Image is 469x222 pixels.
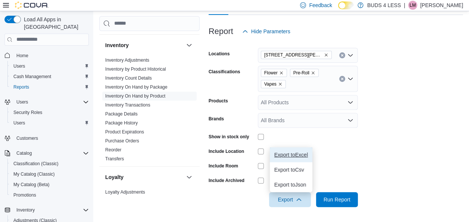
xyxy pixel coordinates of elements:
span: Reorder [105,147,121,153]
span: Users [13,98,89,107]
a: My Catalog (Classic) [10,170,58,179]
span: Inventory On Hand by Package [105,84,168,90]
button: Export toCsv [270,162,312,177]
a: Inventory On Hand by Product [105,93,165,99]
span: Reports [10,83,89,92]
span: Users [13,63,25,69]
p: [PERSON_NAME] [420,1,463,10]
span: My Catalog (Beta) [10,180,89,189]
span: Load All Apps in [GEOGRAPHIC_DATA] [21,16,89,31]
span: Product Expirations [105,129,144,135]
button: Remove 7500 LUNDY'S LANE UNIT C14-E from selection in this group [324,53,328,57]
button: Security Roles [7,107,92,118]
label: Include Location [209,148,244,154]
a: Inventory Count Details [105,75,152,81]
button: Catalog [1,148,92,158]
p: BUDS 4 LESS [367,1,401,10]
label: Products [209,98,228,104]
a: Loyalty Adjustments [105,189,145,195]
button: Open list of options [347,76,353,82]
button: Reports [7,82,92,92]
a: Cash Management [10,72,54,81]
button: My Catalog (Classic) [7,169,92,179]
a: Inventory by Product Historical [105,67,166,72]
a: My Catalog (Beta) [10,180,53,189]
button: Inventory [1,205,92,215]
span: Export [273,192,306,207]
a: Inventory Transactions [105,102,150,108]
a: Inventory Adjustments [105,58,149,63]
button: Users [7,118,92,128]
a: Product Expirations [105,129,144,135]
button: Users [7,61,92,71]
span: Cash Management [13,74,51,80]
label: Show in stock only [209,134,249,140]
button: Export [269,192,311,207]
span: Run Report [323,196,350,203]
label: Brands [209,116,224,122]
button: Users [1,97,92,107]
label: Include Archived [209,178,244,184]
button: Remove Flower from selection in this group [279,71,284,75]
button: Users [13,98,31,107]
span: Home [13,51,89,60]
button: Catalog [13,149,35,158]
span: Inventory On Hand by Product [105,93,165,99]
span: Classification (Classic) [13,161,59,167]
button: Run Report [316,192,358,207]
a: Package Details [105,111,138,117]
span: Catalog [16,150,32,156]
span: Flower [261,69,287,77]
span: Classification (Classic) [10,159,89,168]
span: Package Details [105,111,138,117]
button: Loyalty [185,173,194,182]
button: Customers [1,133,92,144]
span: Export to Json [274,182,308,188]
span: Home [16,53,28,59]
span: Cash Management [10,72,89,81]
a: Purchase Orders [105,138,139,144]
button: Export toExcel [270,147,312,162]
span: Users [10,118,89,127]
button: Inventory [13,206,38,215]
a: Security Roles [10,108,45,117]
label: Locations [209,51,230,57]
label: Include Room [209,163,238,169]
button: Hide Parameters [239,24,293,39]
span: Hide Parameters [251,28,290,35]
span: Flower [264,69,278,77]
button: Open list of options [347,117,353,123]
button: Open list of options [347,52,353,58]
span: My Catalog (Beta) [13,182,50,188]
button: Clear input [339,52,345,58]
span: Customers [16,135,38,141]
img: Cova [15,1,49,9]
p: | [404,1,405,10]
span: Export to Excel [274,152,308,158]
label: Classifications [209,69,240,75]
span: Export to Csv [274,167,308,173]
div: Lauren Mallett [408,1,417,10]
span: Transfers [105,156,124,162]
a: Customers [13,134,41,143]
button: Remove Vapes from selection in this group [278,82,282,86]
button: Open list of options [347,99,353,105]
span: My Catalog (Classic) [13,171,55,177]
button: Remove Pre-Roll from selection in this group [311,71,315,75]
span: Inventory [16,207,35,213]
span: Users [13,120,25,126]
span: Vapes [264,80,276,88]
button: Clear input [339,76,345,82]
h3: Report [209,27,233,36]
h3: Inventory [105,41,129,49]
span: Pre-Roll [293,69,309,77]
span: Package History [105,120,138,126]
span: Reports [13,84,29,90]
span: Pre-Roll [290,69,319,77]
a: Classification (Classic) [10,159,62,168]
button: Classification (Classic) [7,158,92,169]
